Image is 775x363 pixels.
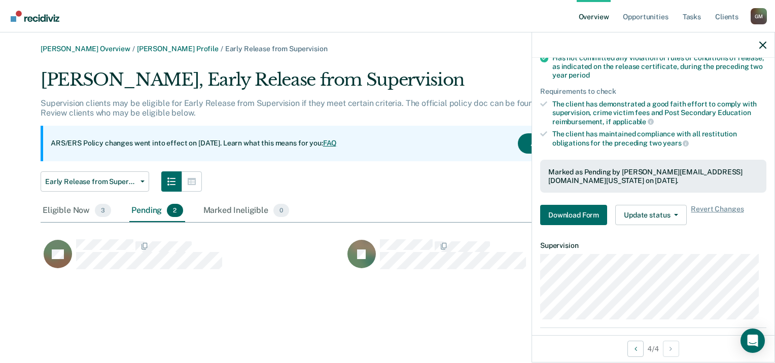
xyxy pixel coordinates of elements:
span: Early Release from Supervision [45,177,136,186]
span: Revert Changes [691,205,744,225]
div: [PERSON_NAME], Early Release from Supervision [41,69,622,98]
span: years [663,139,689,147]
a: Navigate to form link [540,205,611,225]
span: period [569,71,589,79]
p: Supervision clients may be eligible for Early Release from Supervision if they meet certain crite... [41,98,617,118]
div: Marked Ineligible [201,200,292,222]
span: 3 [95,204,111,217]
div: Has not committed any violation of rules or conditions of release, as indicated on the release ce... [552,54,766,79]
span: applicable [613,118,654,126]
div: The client has demonstrated a good faith effort to comply with supervision, crime victim fees and... [552,100,766,126]
span: 0 [273,204,289,217]
span: / [219,45,225,53]
a: [PERSON_NAME] Profile [137,45,219,53]
button: Next Opportunity [663,341,679,357]
button: Update status [615,205,687,225]
a: [PERSON_NAME] Overview [41,45,130,53]
img: Recidiviz [11,11,59,22]
div: Requirements to check [540,87,766,96]
a: FAQ [323,139,337,147]
div: Marked as Pending by [PERSON_NAME][EMAIL_ADDRESS][DOMAIN_NAME][US_STATE] on [DATE]. [548,168,758,185]
div: 4 / 4 [532,335,774,362]
span: Early Release from Supervision [225,45,328,53]
span: 2 [167,204,183,217]
button: Download Form [540,205,607,225]
button: Previous Opportunity [627,341,644,357]
span: / [130,45,137,53]
dt: Supervision [540,241,766,250]
button: Profile dropdown button [751,8,767,24]
div: CaseloadOpportunityCell-03169087 [41,239,344,279]
div: Pending [129,200,185,222]
p: ARS/ERS Policy changes went into effect on [DATE]. Learn what this means for you: [51,138,337,149]
div: Open Intercom Messenger [741,329,765,353]
button: Acknowledge & Close [518,133,614,154]
div: Eligible Now [41,200,113,222]
div: G M [751,8,767,24]
div: The client has maintained compliance with all restitution obligations for the preceding two [552,130,766,147]
div: CaseloadOpportunityCell-07301270 [344,239,648,279]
